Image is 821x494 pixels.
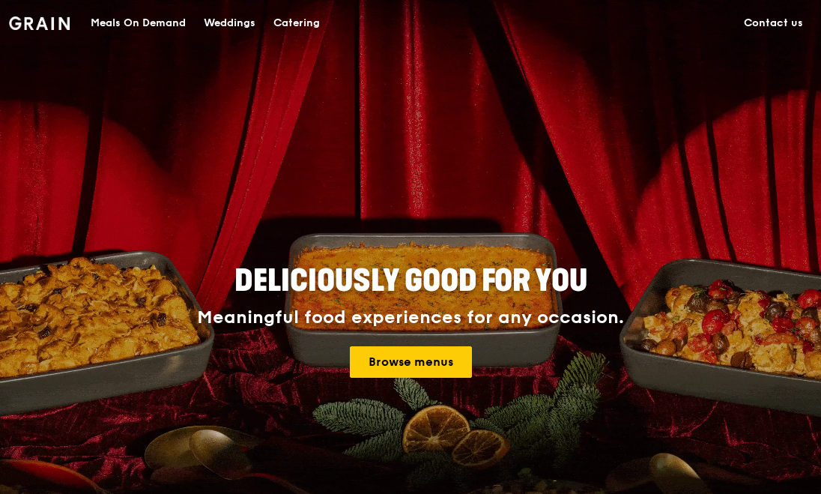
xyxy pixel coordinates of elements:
div: Catering [273,1,320,46]
a: Weddings [195,1,264,46]
img: Grain [9,16,70,30]
a: Contact us [735,1,812,46]
a: Catering [264,1,329,46]
div: Weddings [204,1,255,46]
div: Meals On Demand [91,1,186,46]
a: Browse menus [350,346,472,378]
